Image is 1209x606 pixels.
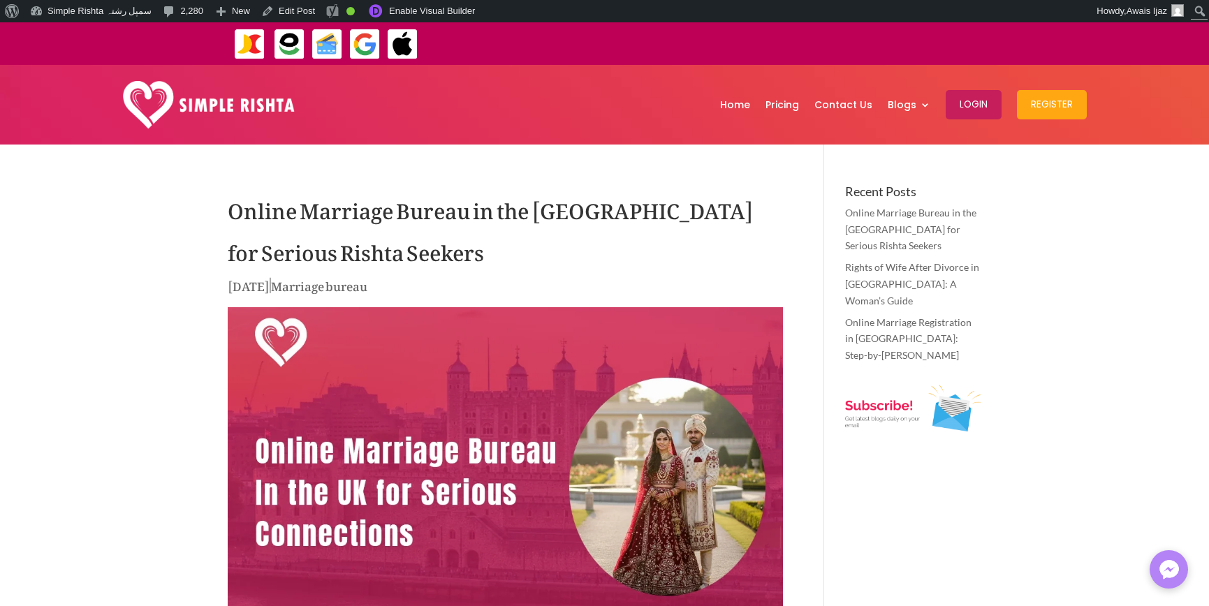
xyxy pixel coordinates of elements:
button: Register [1017,90,1087,119]
div: Good [346,7,355,15]
img: GooglePay-icon [349,29,381,60]
a: Online Marriage Registration in [GEOGRAPHIC_DATA]: Step-by-[PERSON_NAME] [845,316,972,362]
a: Marriage bureau [271,269,367,298]
span: Awais Ijaz [1127,6,1167,16]
img: Messenger [1155,556,1183,584]
img: Credit Cards [312,29,343,60]
p: | [228,276,783,303]
a: Login [946,68,1002,141]
a: Online Marriage Bureau in the [GEOGRAPHIC_DATA] for Serious Rishta Seekers [845,207,976,252]
a: Register [1017,68,1087,141]
h1: Online Marriage Bureau in the [GEOGRAPHIC_DATA] for Serious Rishta Seekers [228,185,783,276]
img: EasyPaisa-icon [274,29,305,60]
span: [DATE] [228,269,270,298]
a: Pricing [765,68,799,141]
a: Contact Us [814,68,872,141]
img: JazzCash-icon [234,29,265,60]
a: Blogs [888,68,930,141]
h4: Recent Posts [845,185,981,205]
a: Rights of Wife After Divorce in [GEOGRAPHIC_DATA]: A Woman’s Guide [845,261,979,306]
button: Login [946,90,1002,119]
img: ApplePay-icon [387,29,418,60]
a: Home [720,68,750,141]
